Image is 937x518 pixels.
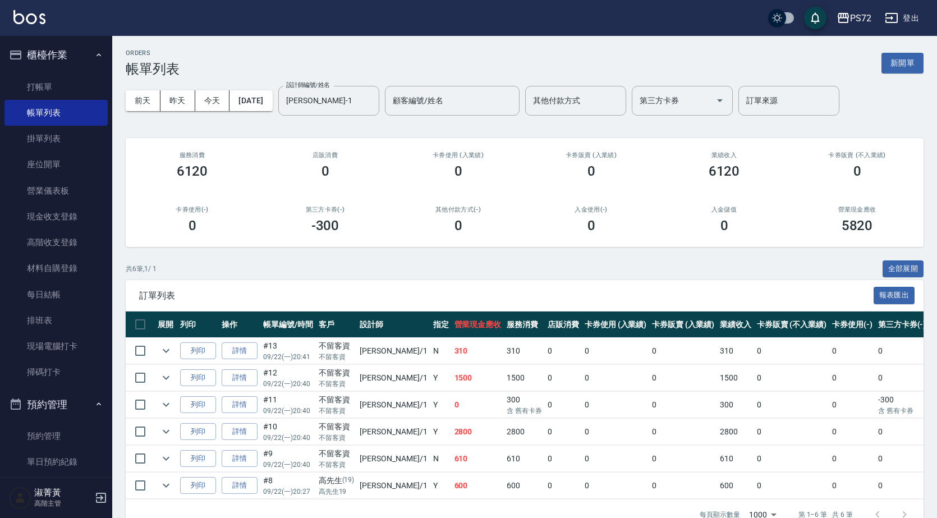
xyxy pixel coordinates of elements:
[717,473,754,499] td: 600
[649,446,717,472] td: 0
[222,477,258,494] a: 詳情
[4,204,108,230] a: 現金收支登錄
[452,365,504,391] td: 1500
[260,392,316,418] td: #11
[260,419,316,445] td: #10
[357,419,430,445] td: [PERSON_NAME] /1
[126,61,180,77] h3: 帳單列表
[649,338,717,364] td: 0
[717,392,754,418] td: 300
[4,359,108,385] a: 掃碼打卡
[155,311,177,338] th: 展開
[311,218,339,233] h3: -300
[754,419,829,445] td: 0
[222,342,258,360] a: 詳情
[263,433,313,443] p: 09/22 (一) 20:40
[545,365,582,391] td: 0
[587,218,595,233] h3: 0
[342,475,355,487] p: (19)
[804,152,910,159] h2: 卡券販賣 (不入業績)
[260,446,316,472] td: #9
[319,406,355,416] p: 不留客資
[875,338,929,364] td: 0
[272,152,378,159] h2: 店販消費
[671,206,777,213] h2: 入金儲值
[717,365,754,391] td: 1500
[158,396,174,413] button: expand row
[222,450,258,467] a: 詳情
[875,473,929,499] td: 0
[504,392,545,418] td: 300
[321,163,329,179] h3: 0
[222,396,258,414] a: 詳情
[319,394,355,406] div: 不留客資
[158,477,174,494] button: expand row
[850,11,871,25] div: PS72
[126,264,157,274] p: 共 6 筆, 1 / 1
[4,282,108,308] a: 每日結帳
[880,8,924,29] button: 登出
[504,338,545,364] td: 310
[4,100,108,126] a: 帳單列表
[430,419,452,445] td: Y
[452,311,504,338] th: 營業現金應收
[13,10,45,24] img: Logo
[34,498,91,508] p: 高階主管
[405,152,511,159] h2: 卡券使用 (入業績)
[158,369,174,386] button: expand row
[452,338,504,364] td: 310
[195,90,230,111] button: 今天
[430,311,452,338] th: 指定
[263,406,313,416] p: 09/22 (一) 20:40
[717,311,754,338] th: 業績收入
[222,423,258,441] a: 詳情
[4,423,108,449] a: 預約管理
[582,338,650,364] td: 0
[649,419,717,445] td: 0
[842,218,873,233] h3: 5820
[545,311,582,338] th: 店販消費
[319,352,355,362] p: 不留客資
[545,446,582,472] td: 0
[260,473,316,499] td: #8
[180,396,216,414] button: 列印
[430,365,452,391] td: Y
[754,365,829,391] td: 0
[430,338,452,364] td: N
[263,460,313,470] p: 09/22 (一) 20:40
[4,152,108,177] a: 座位開單
[263,379,313,389] p: 09/22 (一) 20:40
[286,81,330,89] label: 設計師編號/姓名
[4,255,108,281] a: 材料自購登錄
[180,369,216,387] button: 列印
[829,419,875,445] td: 0
[875,365,929,391] td: 0
[829,338,875,364] td: 0
[4,333,108,359] a: 現場電腦打卡
[504,365,545,391] td: 1500
[804,7,826,29] button: save
[180,450,216,467] button: 列印
[832,7,876,30] button: PS72
[126,49,180,57] h2: ORDERS
[272,206,378,213] h2: 第三方卡券(-)
[709,163,740,179] h3: 6120
[357,311,430,338] th: 設計師
[829,365,875,391] td: 0
[180,423,216,441] button: 列印
[582,392,650,418] td: 0
[139,290,874,301] span: 訂單列表
[430,473,452,499] td: Y
[4,126,108,152] a: 掛單列表
[260,338,316,364] td: #13
[545,392,582,418] td: 0
[711,91,729,109] button: Open
[452,473,504,499] td: 600
[853,163,861,179] h3: 0
[829,446,875,472] td: 0
[160,90,195,111] button: 昨天
[717,338,754,364] td: 310
[874,290,915,300] a: 報表匯出
[357,473,430,499] td: [PERSON_NAME] /1
[139,206,245,213] h2: 卡券使用(-)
